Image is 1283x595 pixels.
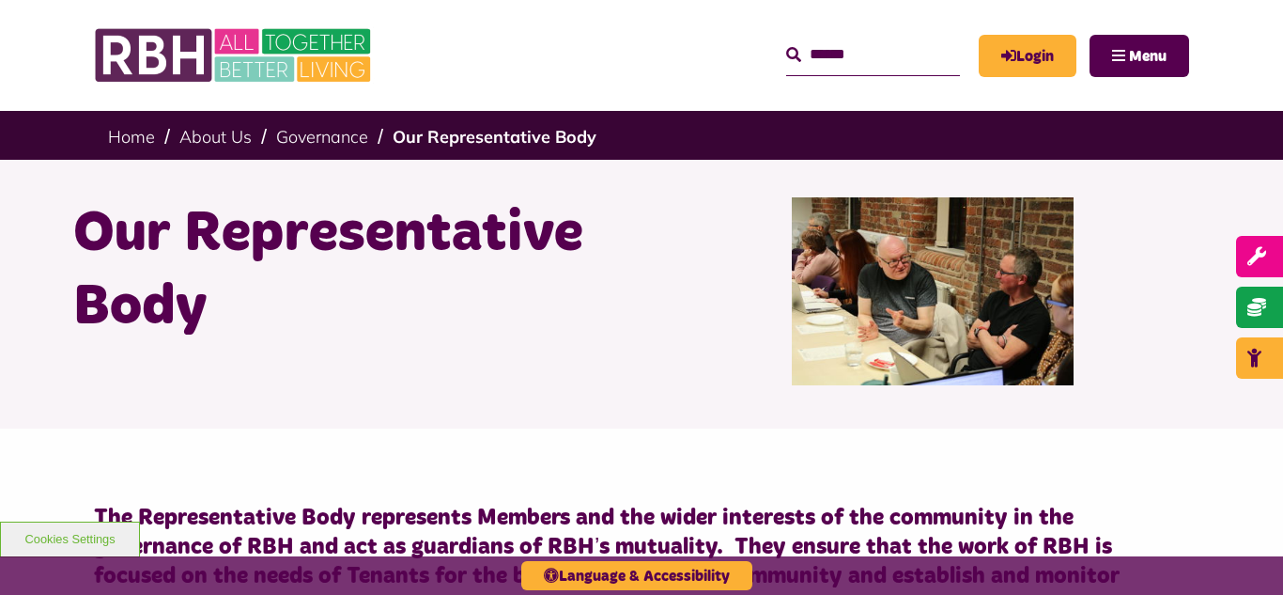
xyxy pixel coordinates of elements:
span: Menu [1129,49,1167,64]
a: About Us [179,126,252,148]
h1: Our Representative Body [73,197,627,344]
a: Home [108,126,155,148]
img: RBH [94,19,376,92]
a: MyRBH [979,35,1076,77]
button: Language & Accessibility [521,561,752,590]
button: Navigation [1090,35,1189,77]
iframe: Netcall Web Assistant for live chat [1198,510,1283,595]
img: Rep Body [792,197,1074,385]
a: Governance [276,126,368,148]
a: Our Representative Body [393,126,596,148]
